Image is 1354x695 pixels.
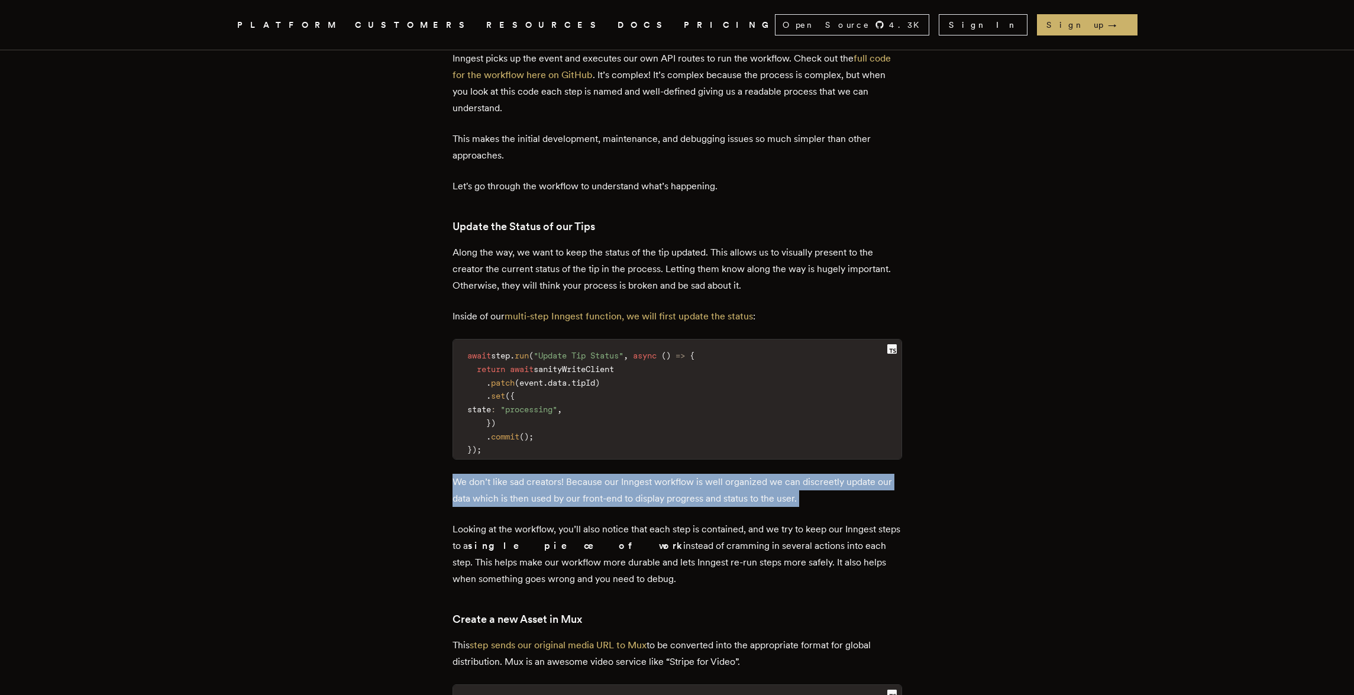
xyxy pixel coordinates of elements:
[510,351,515,360] span: .
[486,378,491,387] span: .
[453,218,902,235] h3: Update the Status of our Tips
[453,244,902,294] p: Along the way, we want to keep the status of the tip updated. This allows us to visually present ...
[524,432,529,441] span: )
[237,18,341,33] button: PLATFORM
[666,351,671,360] span: )
[491,432,519,441] span: commit
[491,351,510,360] span: step
[486,432,491,441] span: .
[567,378,571,387] span: .
[486,391,491,400] span: .
[557,405,562,414] span: ,
[472,445,477,454] span: )
[477,364,505,374] span: return
[468,540,683,551] strong: single piece of work
[519,432,524,441] span: (
[783,19,870,31] span: Open Source
[519,378,543,387] span: event
[453,611,902,628] h3: Create a new Asset in Mux
[453,637,902,670] p: This to be converted into the appropriate format for global distribution. Mux is an awesome video...
[467,351,491,360] span: await
[467,445,472,454] span: }
[470,639,647,651] a: step sends our original media URL to Mux
[623,351,628,360] span: ,
[889,19,926,31] span: 4.3 K
[690,351,694,360] span: {
[571,378,595,387] span: tipId
[676,351,685,360] span: =>
[453,50,902,117] p: Inngest picks up the event and executes our own API routes to run the workflow. Check out the . I...
[684,18,775,33] a: PRICING
[491,405,496,414] span: :
[486,418,491,428] span: }
[1037,14,1138,35] a: Sign up
[515,351,529,360] span: run
[491,378,515,387] span: patch
[633,351,657,360] span: async
[453,308,902,325] p: Inside of our :
[534,364,614,374] span: sanityWriteClient
[548,378,567,387] span: data
[453,521,902,587] p: Looking at the workflow, you’ll also notice that each step is contained, and we try to keep our I...
[529,351,534,360] span: (
[491,418,496,428] span: )
[505,391,510,400] span: (
[477,445,482,454] span: ;
[500,405,557,414] span: "processing"
[510,364,534,374] span: await
[595,378,600,387] span: )
[453,178,902,195] p: Let's go through the workflow to understand what’s happening.
[661,351,666,360] span: (
[618,18,670,33] a: DOCS
[453,131,902,164] p: This makes the initial development, maintenance, and debugging issues so much simpler than other ...
[510,391,515,400] span: {
[543,378,548,387] span: .
[486,18,603,33] button: RESOURCES
[453,474,902,507] p: We don’t like sad creators! Because our Inngest workflow is well organized we can discreetly upda...
[939,14,1027,35] a: Sign In
[515,378,519,387] span: (
[491,391,505,400] span: set
[467,405,491,414] span: state
[1108,19,1128,31] span: →
[355,18,472,33] a: CUSTOMERS
[505,311,753,322] a: multi-step Inngest function, we will first update the status
[534,351,623,360] span: "Update Tip Status"
[529,432,534,441] span: ;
